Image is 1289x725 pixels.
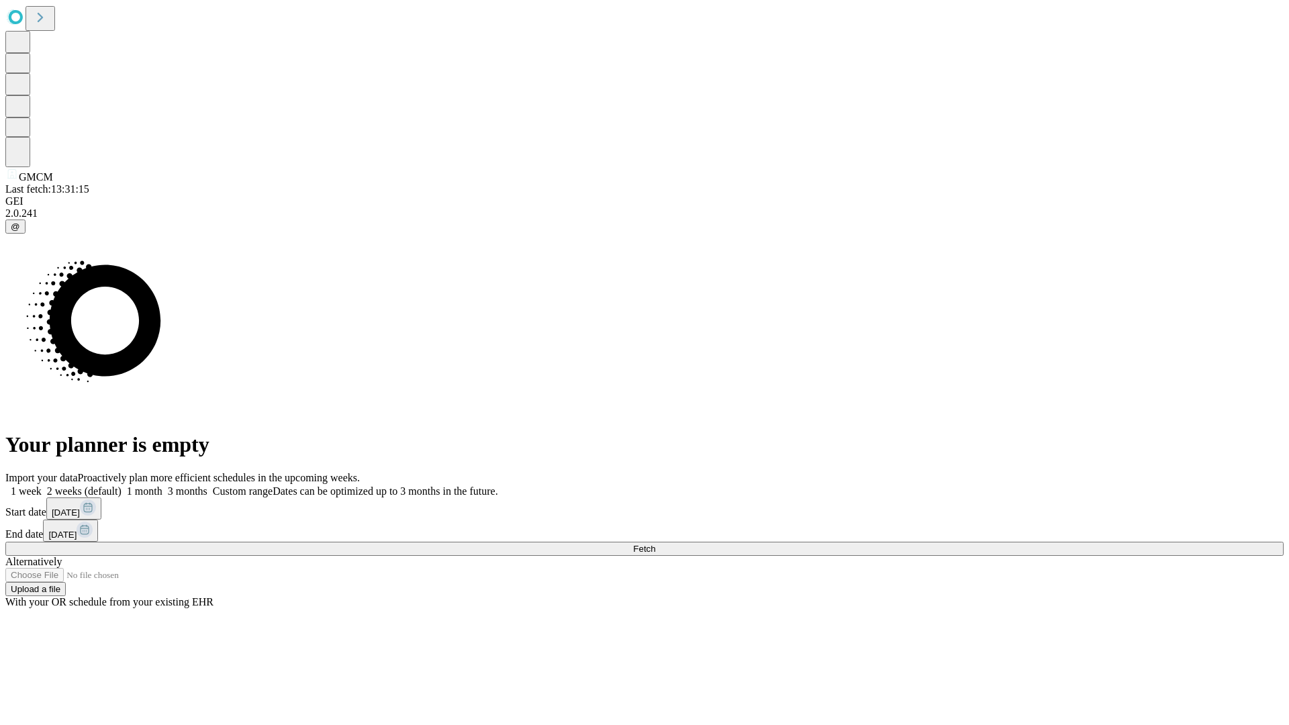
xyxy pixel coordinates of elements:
[5,520,1284,542] div: End date
[11,485,42,497] span: 1 week
[46,497,101,520] button: [DATE]
[5,207,1284,220] div: 2.0.241
[19,171,53,183] span: GMCM
[168,485,207,497] span: 3 months
[213,485,273,497] span: Custom range
[47,485,122,497] span: 2 weeks (default)
[43,520,98,542] button: [DATE]
[5,195,1284,207] div: GEI
[11,222,20,232] span: @
[5,472,78,483] span: Import your data
[127,485,162,497] span: 1 month
[5,220,26,234] button: @
[5,582,66,596] button: Upload a file
[5,542,1284,556] button: Fetch
[5,432,1284,457] h1: Your planner is empty
[5,497,1284,520] div: Start date
[633,544,655,554] span: Fetch
[48,530,77,540] span: [DATE]
[5,183,89,195] span: Last fetch: 13:31:15
[78,472,360,483] span: Proactively plan more efficient schedules in the upcoming weeks.
[52,507,80,518] span: [DATE]
[5,556,62,567] span: Alternatively
[273,485,497,497] span: Dates can be optimized up to 3 months in the future.
[5,596,213,608] span: With your OR schedule from your existing EHR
